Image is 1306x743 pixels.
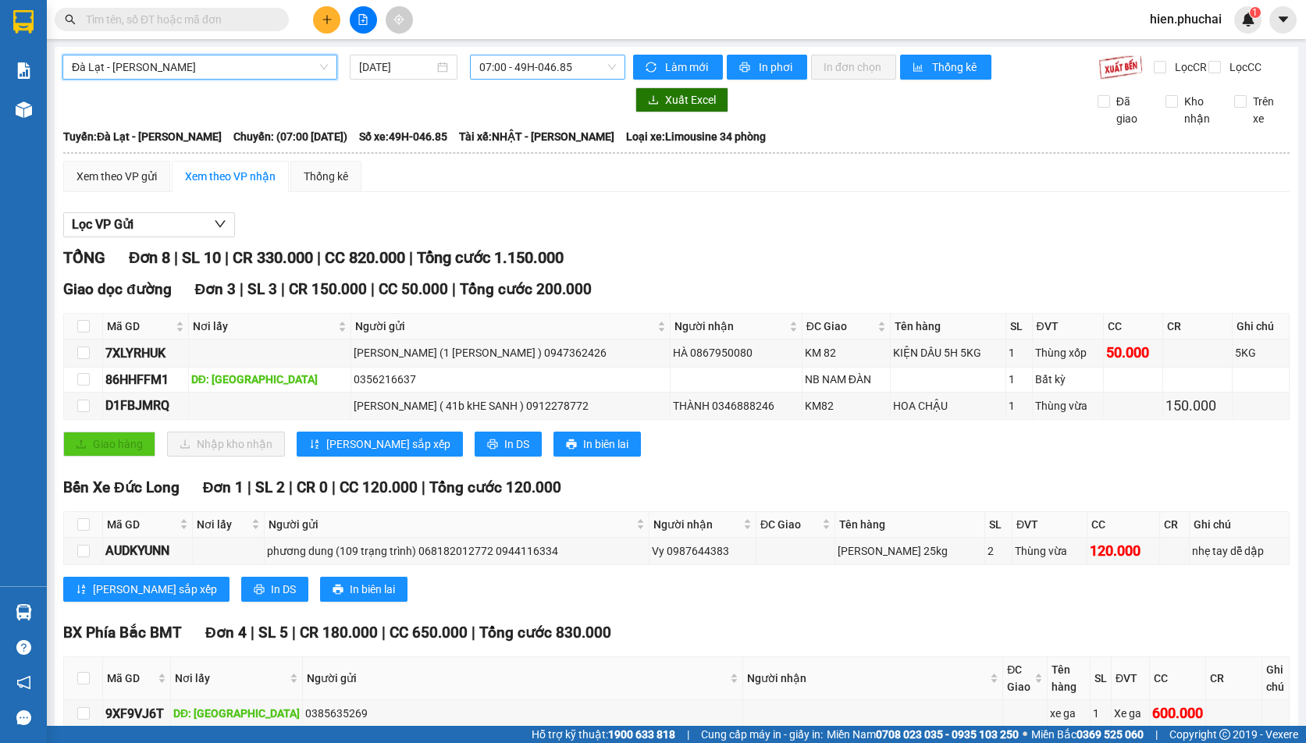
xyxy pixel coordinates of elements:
span: CC 120.000 [340,478,418,496]
span: Tổng cước 200.000 [460,280,592,298]
div: 0356216637 [354,371,667,388]
span: printer [739,62,753,74]
span: Nơi lấy [197,516,248,533]
span: Lọc VP Gửi [72,215,133,234]
span: | [1155,726,1158,743]
span: Lọc CC [1223,59,1264,76]
span: Tổng cước 120.000 [429,478,561,496]
button: syncLàm mới [633,55,723,80]
span: CC 650.000 [390,624,468,642]
span: ⚪️ [1023,731,1027,738]
th: Tên hàng [891,314,1006,340]
span: | [409,248,413,267]
span: Đà Lạt - Gia Lai [72,55,328,79]
div: 1 [1093,705,1108,722]
div: Xem theo VP gửi [77,168,157,185]
span: Mã GD [107,318,173,335]
span: Cung cấp máy in - giấy in: [701,726,823,743]
div: 1 [1009,397,1029,414]
span: Loại xe: Limousine 34 phòng [626,128,766,145]
th: Tên hàng [835,512,985,538]
img: 9k= [1098,55,1143,80]
th: CC [1104,314,1163,340]
button: Lọc VP Gửi [63,212,235,237]
th: CR [1163,314,1233,340]
span: question-circle [16,640,31,655]
div: 5KG [1235,344,1286,361]
img: logo-vxr [13,10,34,34]
button: file-add [350,6,377,34]
span: notification [16,675,31,690]
span: printer [333,584,343,596]
span: Mã GD [107,516,176,533]
span: Làm mới [665,59,710,76]
span: down [214,218,226,230]
th: ĐVT [1112,657,1150,700]
span: ĐC Giao [760,516,819,533]
div: 86HHFFM1 [105,370,186,389]
sup: 1 [1250,7,1261,18]
th: CC [1087,512,1160,538]
th: ĐVT [1033,314,1104,340]
button: printerIn biên lai [320,577,407,602]
span: 1 [1252,7,1258,18]
span: Miền Bắc [1031,726,1144,743]
span: [PERSON_NAME] sắp xếp [93,581,217,598]
div: DĐ: [GEOGRAPHIC_DATA] [191,371,349,388]
span: ĐC Giao [806,318,875,335]
div: Bất kỳ [1035,371,1101,388]
div: Thống kê [304,168,348,185]
th: SL [1006,314,1032,340]
th: SL [1091,657,1112,700]
span: BX Phía Bắc BMT [63,624,182,642]
span: sort-ascending [76,584,87,596]
div: 9XF9VJ6T [105,704,168,723]
span: CR 150.000 [289,280,367,298]
span: sync [646,62,659,74]
span: | [687,726,689,743]
span: SL 5 [258,624,288,642]
strong: 0708 023 035 - 0935 103 250 [876,728,1019,741]
div: 7XLYRHUK [105,343,186,363]
span: SL 3 [247,280,277,298]
span: printer [566,439,577,451]
strong: 0369 525 060 [1076,728,1144,741]
span: message [16,710,31,725]
span: | [225,248,229,267]
div: NB NAM ĐÀN [805,371,888,388]
td: D1FBJMRQ [103,393,189,420]
span: In phơi [759,59,795,76]
span: Người gửi [269,516,632,533]
div: [PERSON_NAME] 25kg [838,542,982,560]
span: Chuyến: (07:00 [DATE]) [233,128,347,145]
span: | [174,248,178,267]
th: Ghi chú [1262,657,1290,700]
span: 07:00 - 49H-046.85 [479,55,616,79]
span: Kho nhận [1178,93,1222,127]
span: CR 180.000 [300,624,378,642]
span: sort-ascending [309,439,320,451]
img: solution-icon [16,62,32,79]
div: 600.000 [1152,702,1203,724]
th: Ghi chú [1233,314,1290,340]
div: xe ga [1050,705,1087,722]
th: SL [985,512,1012,538]
button: sort-ascending[PERSON_NAME] sắp xếp [297,432,463,457]
button: printerIn phơi [727,55,807,80]
th: CR [1206,657,1262,700]
span: Người gửi [355,318,653,335]
span: printer [487,439,498,451]
button: aim [386,6,413,34]
span: Nơi lấy [175,670,286,687]
span: Người nhận [653,516,740,533]
span: Đơn 3 [195,280,237,298]
div: AUDKYUNN [105,541,190,560]
div: KM 82 [805,344,888,361]
span: Đơn 8 [129,248,170,267]
div: Xem theo VP nhận [185,168,276,185]
div: 150.000 [1165,395,1229,417]
img: icon-new-feature [1241,12,1255,27]
span: In biên lai [583,435,628,453]
img: warehouse-icon [16,101,32,118]
span: CR 330.000 [233,248,313,267]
